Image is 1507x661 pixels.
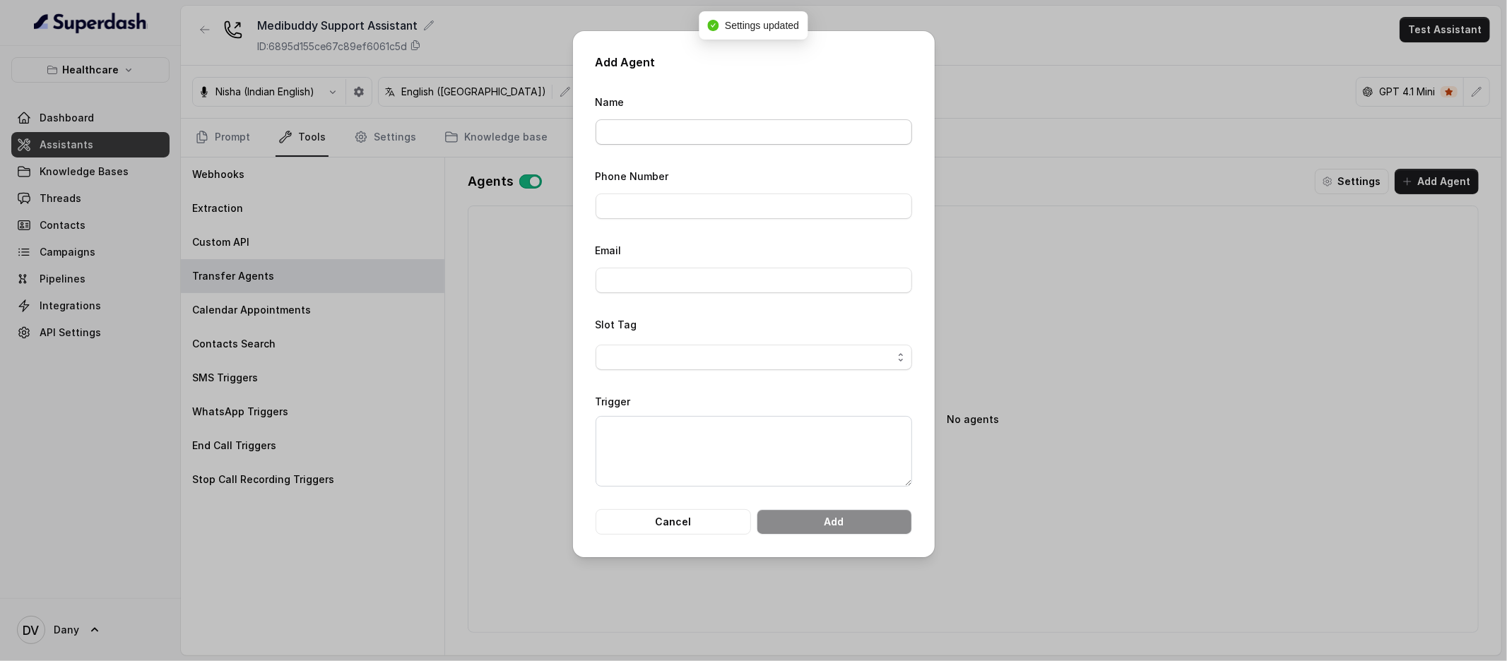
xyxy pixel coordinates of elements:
span: check-circle [708,20,719,31]
label: Email [596,244,622,256]
label: Trigger [596,395,631,407]
button: Add [757,509,912,535]
h2: Add Agent [596,54,912,71]
button: Cancel [596,509,751,535]
label: Slot Tag [596,318,637,330]
span: Settings updated [725,20,799,31]
label: Phone Number [596,170,669,182]
label: Name [596,96,625,108]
